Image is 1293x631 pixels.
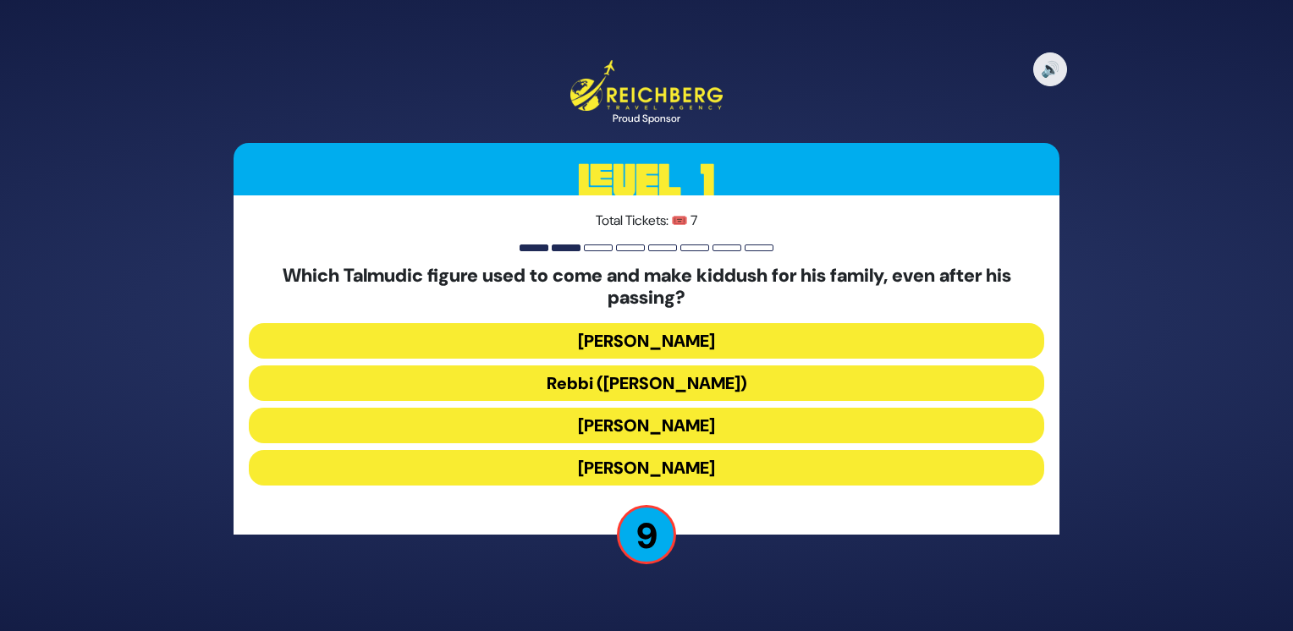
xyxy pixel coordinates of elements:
p: 9 [617,505,676,564]
button: [PERSON_NAME] [249,408,1044,443]
button: Rebbi ([PERSON_NAME]) [249,365,1044,401]
div: Proud Sponsor [570,111,723,126]
img: Reichberg Travel [570,60,723,110]
button: 🔊 [1033,52,1067,86]
button: [PERSON_NAME] [249,450,1044,486]
h5: Which Talmudic figure used to come and make kiddush for his family, even after his passing? [249,265,1044,310]
p: Total Tickets: 🎟️ 7 [249,211,1044,231]
h3: Level 1 [234,143,1059,219]
button: [PERSON_NAME] [249,323,1044,359]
